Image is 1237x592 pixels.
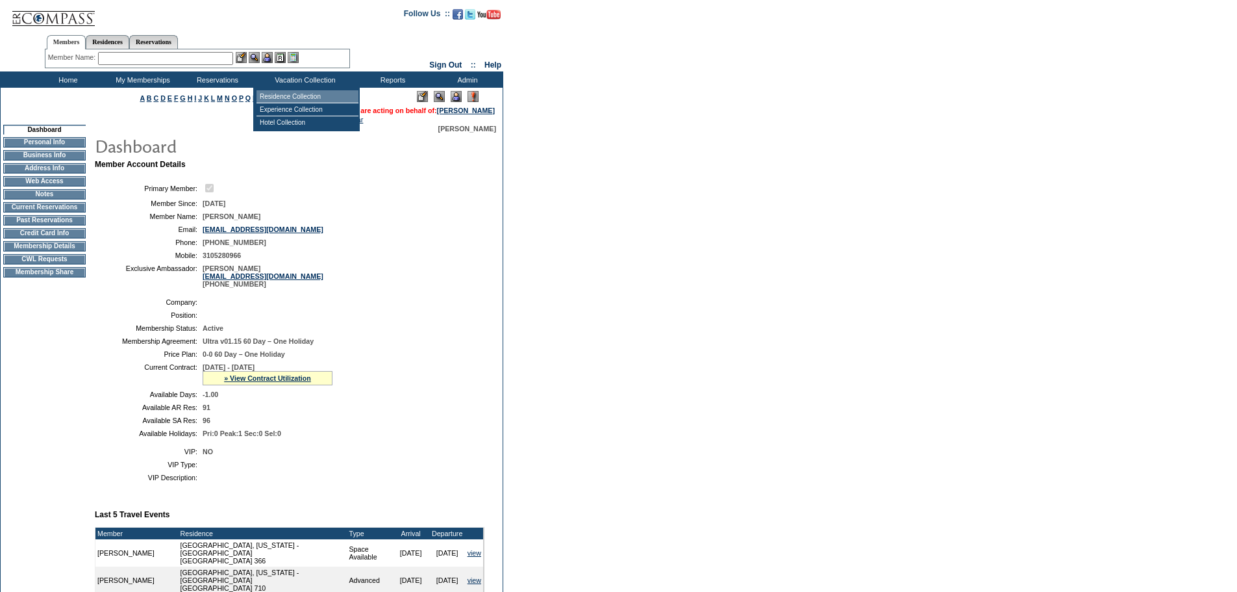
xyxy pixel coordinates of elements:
a: » View Contract Utilization [224,374,311,382]
td: CWL Requests [3,254,86,264]
a: K [204,94,209,102]
a: H [188,94,193,102]
td: Member [95,528,179,539]
span: [PERSON_NAME] [203,212,260,220]
span: Pri:0 Peak:1 Sec:0 Sel:0 [203,430,281,437]
td: Experience Collection [256,103,358,116]
span: Ultra v01.15 60 Day – One Holiday [203,337,314,345]
td: VIP: [100,448,197,456]
td: Residence Collection [256,90,358,103]
a: B [147,94,152,102]
td: Email: [100,225,197,233]
img: Subscribe to our YouTube Channel [477,10,501,19]
a: L [211,94,215,102]
td: Membership Share [3,267,86,277]
td: Residence [179,528,347,539]
a: Reservations [129,35,178,49]
img: Follow us on Twitter [465,9,475,19]
img: b_calculator.gif [288,52,299,63]
td: Mobile: [100,251,197,259]
td: VIP Type: [100,461,197,469]
td: Notes [3,189,86,199]
a: J [198,94,202,102]
td: Phone: [100,238,197,246]
a: Residences [86,35,129,49]
img: Impersonate [262,52,273,63]
a: M [217,94,223,102]
td: Company: [100,298,197,306]
td: Member Since: [100,199,197,207]
span: :: [471,60,476,70]
span: [PERSON_NAME] [438,125,496,133]
a: Follow us on Twitter [465,13,475,21]
td: Past Reservations [3,215,86,225]
td: Home [29,71,104,88]
img: Become our fan on Facebook [453,9,463,19]
td: Available Holidays: [100,430,197,437]
span: [PHONE_NUMBER] [203,238,266,246]
a: [PERSON_NAME] [437,107,495,114]
td: Follow Us :: [404,8,450,23]
span: Active [203,324,223,332]
img: Edit Mode [417,91,428,102]
a: D [160,94,166,102]
td: [DATE] [393,539,429,567]
b: Member Account Details [95,160,186,169]
td: Available Days: [100,391,197,398]
td: Position: [100,311,197,319]
a: Become our fan on Facebook [453,13,463,21]
a: Members [47,35,86,49]
img: Impersonate [451,91,462,102]
td: Business Info [3,150,86,161]
td: Arrival [393,528,429,539]
span: [DATE] - [DATE] [203,363,255,371]
a: G [180,94,185,102]
td: Admin [429,71,503,88]
td: Personal Info [3,137,86,148]
td: Web Access [3,176,86,187]
td: Current Contract: [100,363,197,385]
td: [PERSON_NAME] [95,539,179,567]
img: View [249,52,260,63]
a: view [468,576,481,584]
td: Primary Member: [100,182,197,194]
td: Hotel Collection [256,116,358,129]
img: Reservations [275,52,286,63]
a: Help [484,60,501,70]
td: Exclusive Ambassador: [100,264,197,288]
img: Log Concern/Member Elevation [468,91,479,102]
td: Address Info [3,163,86,174]
td: Member Name: [100,212,197,220]
div: Member Name: [48,52,98,63]
a: A [140,94,145,102]
a: F [174,94,179,102]
td: Reports [354,71,429,88]
td: Credit Card Info [3,228,86,238]
td: Dashboard [3,125,86,135]
td: Type [347,528,393,539]
span: NO [203,448,213,456]
span: 91 [203,404,210,411]
td: Membership Details [3,241,86,251]
span: 3105280966 [203,251,241,259]
a: Q [245,94,251,102]
b: Last 5 Travel Events [95,510,169,519]
img: b_edit.gif [236,52,247,63]
td: Space Available [347,539,393,567]
td: [DATE] [429,539,466,567]
a: O [232,94,237,102]
img: View Mode [434,91,445,102]
td: Available SA Res: [100,417,197,424]
span: -1.00 [203,391,218,398]
td: My Memberships [104,71,179,88]
td: [GEOGRAPHIC_DATA], [US_STATE] - [GEOGRAPHIC_DATA] [GEOGRAPHIC_DATA] 366 [179,539,347,567]
td: Departure [429,528,466,539]
span: [PERSON_NAME] [PHONE_NUMBER] [203,264,323,288]
td: Membership Status: [100,324,197,332]
span: [DATE] [203,199,225,207]
a: [EMAIL_ADDRESS][DOMAIN_NAME] [203,225,323,233]
td: Membership Agreement: [100,337,197,345]
a: I [194,94,196,102]
td: Vacation Collection [253,71,354,88]
img: pgTtlDashboard.gif [94,133,354,159]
